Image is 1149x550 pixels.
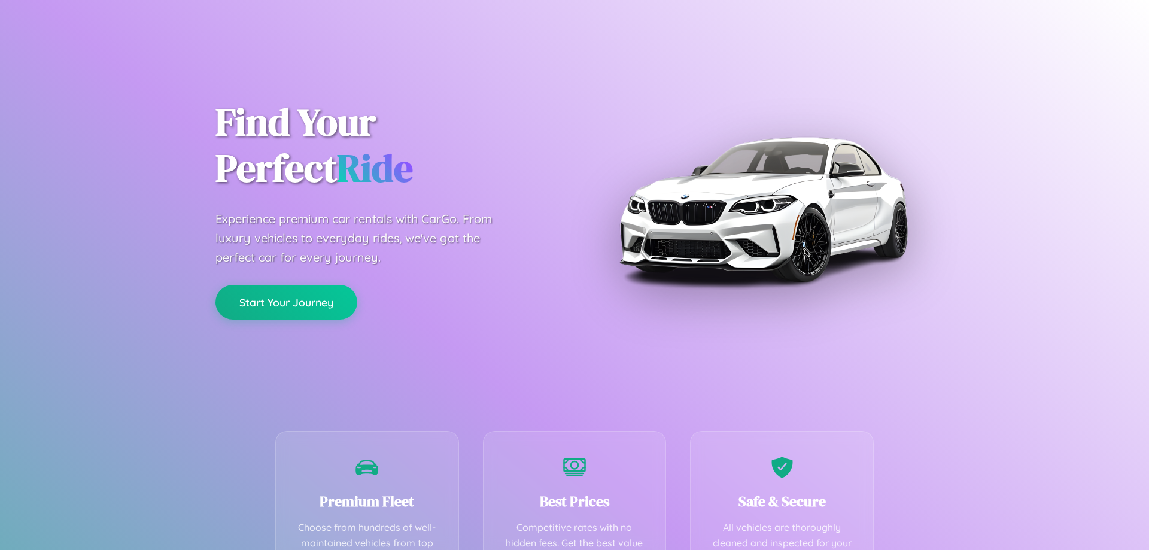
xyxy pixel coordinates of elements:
[294,491,440,511] h3: Premium Fleet
[215,285,357,320] button: Start Your Journey
[215,209,515,267] p: Experience premium car rentals with CarGo. From luxury vehicles to everyday rides, we've got the ...
[501,491,648,511] h3: Best Prices
[337,142,413,194] span: Ride
[215,99,557,192] h1: Find Your Perfect
[709,491,855,511] h3: Safe & Secure
[613,60,913,359] img: Premium BMW car rental vehicle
